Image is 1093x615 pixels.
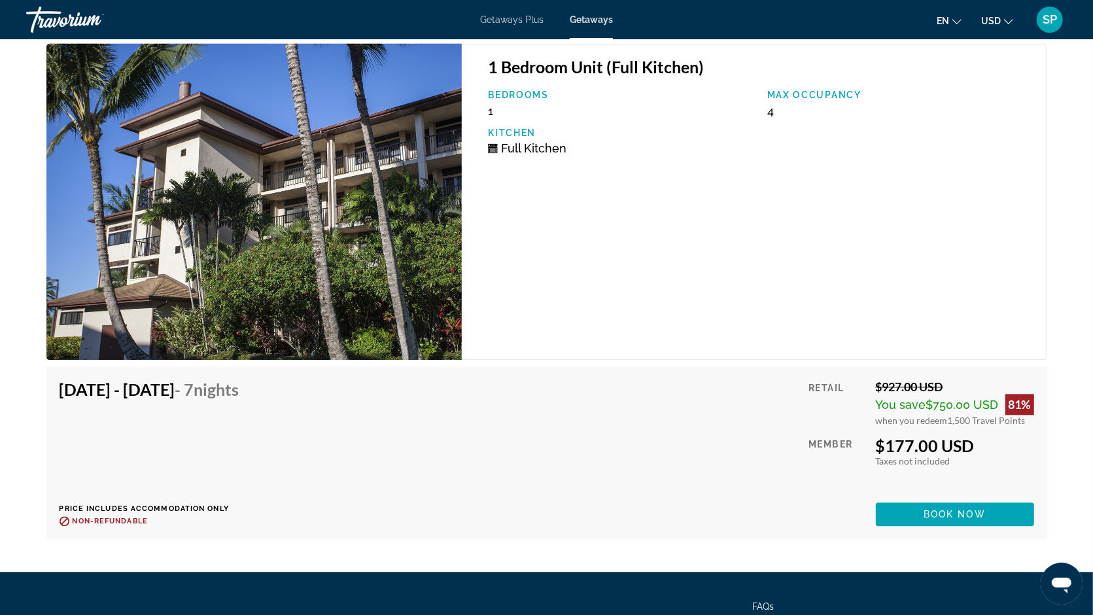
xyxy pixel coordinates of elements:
span: Book now [924,509,986,519]
img: Lawai Beach Resort [46,43,462,360]
span: USD [981,16,1001,26]
span: 1,500 Travel Points [948,415,1026,426]
span: - 7 [175,379,239,399]
iframe: Button to launch messaging window [1041,563,1083,605]
button: User Menu [1033,6,1067,33]
p: Max Occupancy [767,90,1033,100]
span: Nights [194,379,239,399]
p: Bedrooms [488,90,754,100]
button: Book now [876,502,1034,526]
div: 81% [1005,394,1034,415]
span: You save [876,398,926,412]
span: Taxes not included [876,455,950,466]
span: Non-refundable [73,517,148,525]
a: FAQs [753,601,774,612]
span: 4 [767,104,774,118]
span: when you redeem [876,415,948,426]
span: SP [1043,13,1057,26]
div: $927.00 USD [876,379,1034,394]
a: Getaways Plus [480,14,544,25]
div: $177.00 USD [876,436,1034,455]
button: Change currency [981,11,1013,30]
a: Getaways [570,14,613,25]
h3: 1 Bedroom Unit (Full Kitchen) [488,57,1033,77]
p: Kitchen [488,128,754,138]
div: Retail [808,379,865,426]
a: Travorium [26,3,157,37]
h4: [DATE] - [DATE] [60,379,239,399]
button: Change language [937,11,962,30]
div: Member [808,436,865,493]
span: $750.00 USD [926,398,999,412]
span: 1 [488,104,493,118]
span: en [937,16,949,26]
span: Full Kitchen [501,141,566,155]
p: Price includes accommodation only [60,504,249,513]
